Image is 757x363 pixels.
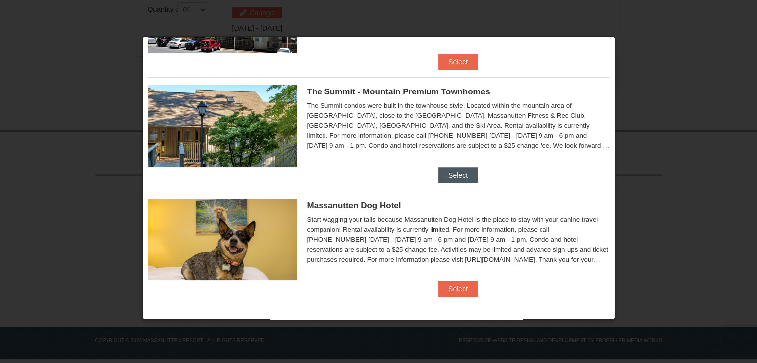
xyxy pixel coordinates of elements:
img: 19219034-1-0eee7e00.jpg [148,85,297,167]
span: The Summit - Mountain Premium Townhomes [307,87,490,96]
button: Select [438,167,478,183]
img: 27428181-5-81c892a3.jpg [148,199,297,280]
div: The Summit condos were built in the townhouse style. Located within the mountain area of [GEOGRAP... [307,101,610,151]
button: Select [438,281,478,297]
div: Start wagging your tails because Massanutten Dog Hotel is the place to stay with your canine trav... [307,215,610,265]
span: Massanutten Dog Hotel [307,201,401,210]
button: Select [438,54,478,70]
